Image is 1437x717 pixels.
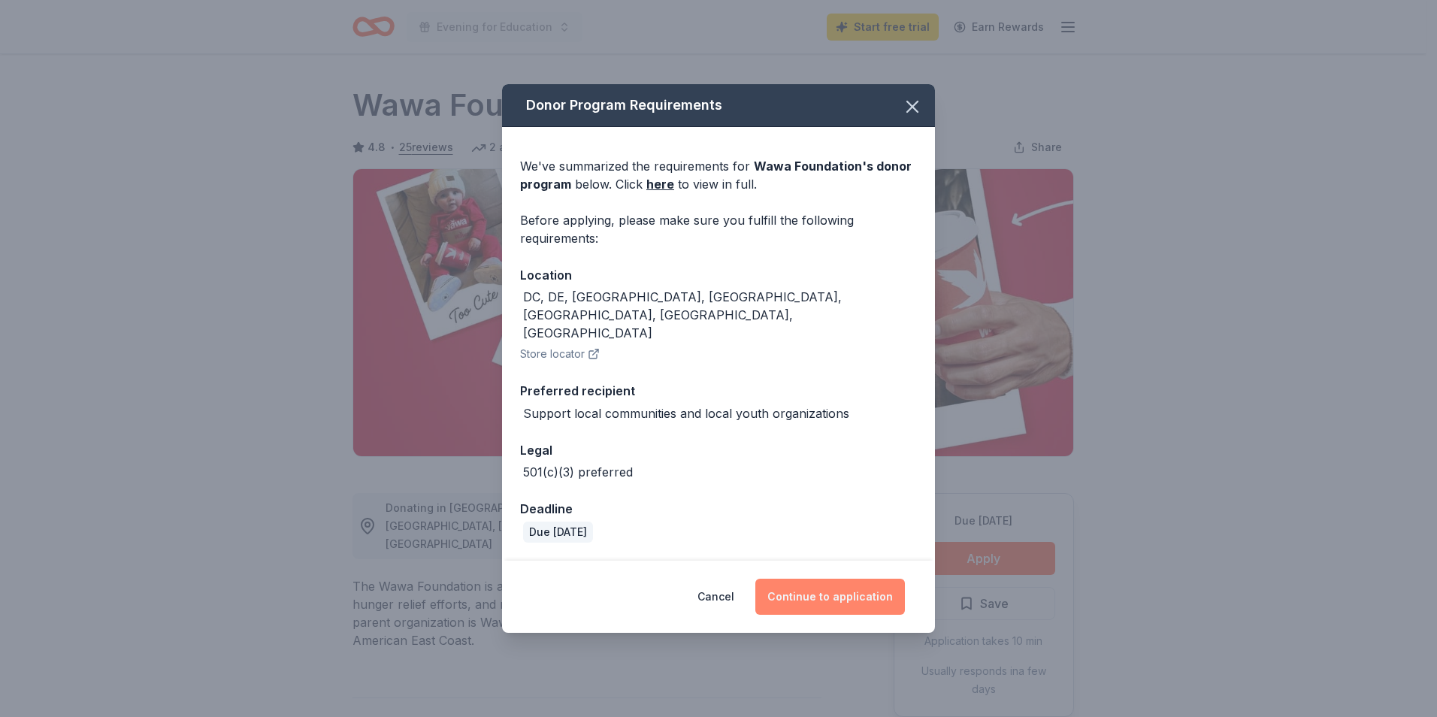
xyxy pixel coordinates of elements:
[502,84,935,127] div: Donor Program Requirements
[523,288,917,342] div: DC, DE, [GEOGRAPHIC_DATA], [GEOGRAPHIC_DATA], [GEOGRAPHIC_DATA], [GEOGRAPHIC_DATA], [GEOGRAPHIC_D...
[697,579,734,615] button: Cancel
[520,265,917,285] div: Location
[520,499,917,519] div: Deadline
[523,522,593,543] div: Due [DATE]
[520,440,917,460] div: Legal
[520,157,917,193] div: We've summarized the requirements for below. Click to view in full.
[520,211,917,247] div: Before applying, please make sure you fulfill the following requirements:
[520,381,917,401] div: Preferred recipient
[755,579,905,615] button: Continue to application
[523,463,633,481] div: 501(c)(3) preferred
[520,345,600,363] button: Store locator
[523,404,849,422] div: Support local communities and local youth organizations
[646,175,674,193] a: here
